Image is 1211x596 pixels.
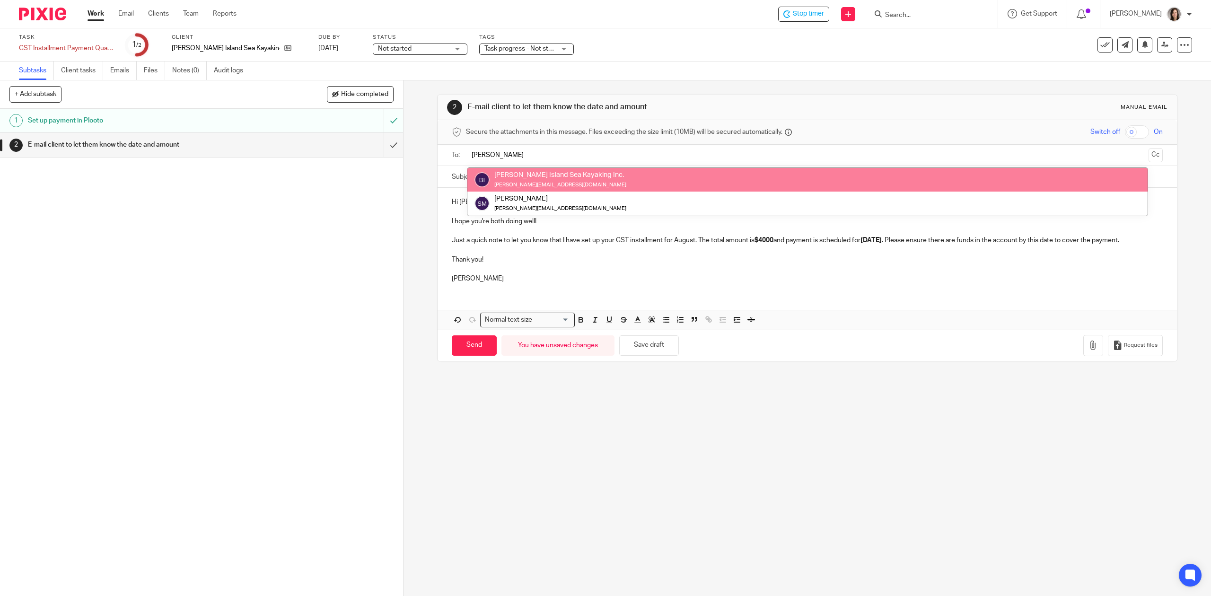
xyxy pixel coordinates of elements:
div: 2 [9,139,23,152]
strong: [DATE] [860,237,882,244]
span: Switch off [1090,127,1120,137]
input: Search [884,11,969,20]
strong: $4000 [755,237,773,244]
label: Client [172,34,307,41]
label: Tags [479,34,574,41]
span: Request files [1124,342,1158,349]
span: [DATE] [318,45,338,52]
img: Danielle%20photo.jpg [1167,7,1182,22]
div: You have unsaved changes [501,335,614,356]
div: 1 [132,39,141,50]
p: Thank you! [452,255,1162,264]
button: Save draft [619,335,679,356]
a: Notes (0) [172,61,207,80]
span: Secure the attachments in this message. Files exceeding the size limit (10MB) will be secured aut... [466,127,782,137]
p: Just a quick note to let you know that I have set up your GST installment for August. The total a... [452,236,1162,245]
a: Reports [213,9,237,18]
div: [PERSON_NAME] Island Sea Kayaking Inc. [494,170,626,180]
img: svg%3E [474,196,490,211]
p: [PERSON_NAME] [1110,9,1162,18]
h1: E-mail client to let them know the date and amount [467,102,827,112]
img: svg%3E [474,172,490,187]
p: [PERSON_NAME] Island Sea Kayaking Inc. [172,44,280,53]
small: /2 [136,43,141,48]
label: Status [373,34,467,41]
a: Work [88,9,104,18]
span: Normal text size [483,315,534,325]
span: Task progress - Not started + 2 [484,45,574,52]
p: I hope you're both doing well! [452,217,1162,226]
div: GST Installment Payment Quarterly [19,44,114,53]
a: Emails [110,61,137,80]
a: Subtasks [19,61,54,80]
span: On [1154,127,1163,137]
label: Task [19,34,114,41]
label: To: [452,150,462,160]
h1: E-mail client to let them know the date and amount [28,138,259,152]
a: Files [144,61,165,80]
div: 2 [447,100,462,115]
a: Client tasks [61,61,103,80]
img: Pixie [19,8,66,20]
span: Stop timer [793,9,824,19]
p: [PERSON_NAME] [452,274,1162,283]
span: Not started [378,45,412,52]
a: Clients [148,9,169,18]
a: Audit logs [214,61,250,80]
input: Search for option [535,315,569,325]
p: Hi [PERSON_NAME] & [PERSON_NAME], [452,197,1162,207]
label: Due by [318,34,361,41]
div: Manual email [1121,104,1167,111]
span: Hide completed [341,91,388,98]
button: Request files [1108,335,1163,356]
input: Send [452,335,497,356]
div: Search for option [480,313,575,327]
small: [PERSON_NAME][EMAIL_ADDRESS][DOMAIN_NAME] [494,206,626,211]
div: 1 [9,114,23,127]
span: Get Support [1021,10,1057,17]
small: [PERSON_NAME][EMAIL_ADDRESS][DOMAIN_NAME] [494,182,626,187]
div: Bowen Island Sea Kayaking Inc. - GST Installment Payment Quarterly [778,7,829,22]
button: Cc [1149,148,1163,162]
button: Hide completed [327,86,394,102]
div: [PERSON_NAME] [494,194,626,203]
a: Email [118,9,134,18]
h1: Set up payment in Plooto [28,114,259,128]
a: Team [183,9,199,18]
button: + Add subtask [9,86,61,102]
label: Subject: [452,172,476,182]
